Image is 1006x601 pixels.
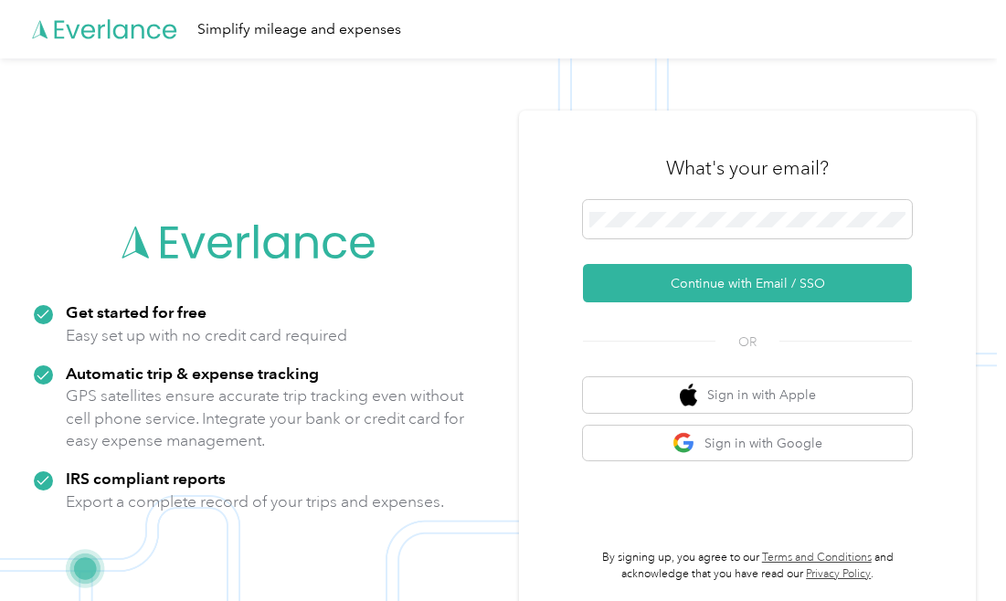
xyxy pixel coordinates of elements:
p: GPS satellites ensure accurate trip tracking even without cell phone service. Integrate your bank... [66,385,465,452]
strong: Automatic trip & expense tracking [66,364,319,383]
img: google logo [672,432,695,455]
button: Continue with Email / SSO [583,264,912,302]
p: Export a complete record of your trips and expenses. [66,490,444,513]
p: Easy set up with no credit card required [66,324,347,347]
div: Simplify mileage and expenses [197,18,401,41]
a: Privacy Policy [806,567,871,581]
h3: What's your email? [666,155,829,181]
button: apple logoSign in with Apple [583,377,912,413]
img: apple logo [680,384,698,406]
span: OR [715,332,779,352]
p: By signing up, you agree to our and acknowledge that you have read our . [583,550,912,582]
strong: IRS compliant reports [66,469,226,488]
a: Terms and Conditions [762,551,872,564]
button: google logoSign in with Google [583,426,912,461]
strong: Get started for free [66,302,206,322]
